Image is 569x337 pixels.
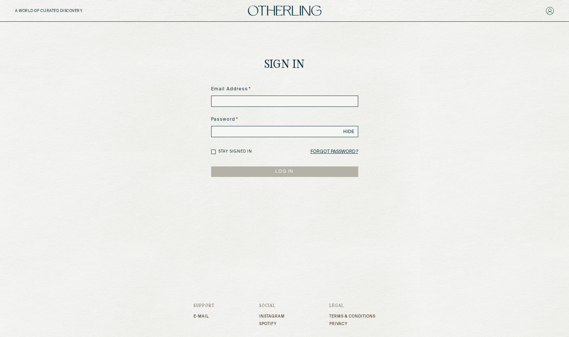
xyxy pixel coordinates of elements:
[248,6,321,16] img: logo
[329,314,375,319] a: Terms & Conditions
[211,116,358,123] label: Password
[259,322,285,326] a: Spotify
[218,149,252,154] label: Stay signed in
[211,166,358,177] button: LOG IN
[311,147,358,157] a: Forgot Password?
[194,304,215,308] h3: Support
[329,304,375,308] h3: Legal
[259,314,285,319] a: Instagram
[343,129,354,135] span: HIDE
[259,304,285,308] h3: Social
[264,59,305,71] h1: Sign In
[15,9,116,13] h5: A WORLD OF CURATED DISCOVERY.
[194,314,215,319] a: E-mail
[329,322,375,326] a: Privacy
[211,86,358,93] label: Email Address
